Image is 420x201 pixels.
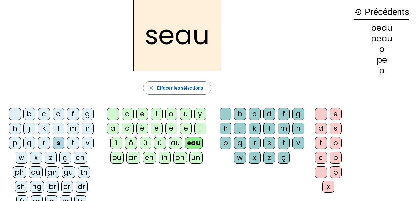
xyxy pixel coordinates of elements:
div: è [136,123,148,134]
div: ê [165,123,177,134]
div: g [292,108,304,120]
div: e [136,108,148,120]
div: an [126,152,140,164]
div: o [165,108,177,120]
div: d [263,108,275,120]
h3: Précédents [354,5,409,20]
div: w [234,152,246,164]
div: l [53,123,64,134]
div: h [9,123,21,134]
div: q [23,137,35,149]
div: d [53,108,64,120]
div: g [82,108,94,120]
div: v [292,137,304,149]
div: à [107,123,119,134]
div: b [330,152,342,164]
div: qu [29,166,43,178]
div: k [38,123,50,134]
div: f [278,108,290,120]
span: Effacer les sélections [157,84,203,92]
div: i [151,108,163,120]
div: n [292,123,304,134]
div: e [330,108,342,120]
div: p [354,67,409,75]
div: c [38,108,50,120]
div: x [30,152,42,164]
div: s [263,137,275,149]
div: dr [76,181,88,193]
div: br [47,181,59,193]
div: th [78,166,90,178]
div: s [330,123,342,134]
div: l [315,166,327,178]
div: p [354,45,409,53]
div: b [23,108,35,120]
div: p [220,137,231,149]
div: x [322,181,334,193]
div: x [249,152,261,164]
div: en [143,152,156,164]
div: u [180,108,192,120]
div: c [315,152,327,164]
div: b [234,108,246,120]
div: t [278,137,290,149]
div: ï [110,137,122,149]
div: f [67,108,79,120]
div: d [315,123,327,134]
div: peau [354,35,409,43]
mat-icon: history [354,8,362,16]
mat-icon: close [148,85,154,91]
div: beau [354,24,409,32]
div: v [82,137,94,149]
div: h [220,123,231,134]
div: j [23,123,35,134]
div: m [278,123,290,134]
div: â [122,123,134,134]
div: î [194,123,206,134]
div: gu [62,166,75,178]
div: t [315,137,327,149]
div: y [194,108,206,120]
div: ç [59,152,71,164]
div: un [189,152,203,164]
div: ph [13,166,26,178]
div: ou [110,152,124,164]
div: j [234,123,246,134]
div: cr [61,181,73,193]
div: on [173,152,187,164]
div: é [151,123,163,134]
div: r [38,137,50,149]
div: û [140,137,151,149]
div: p [330,137,342,149]
div: sh [15,181,27,193]
div: m [67,123,79,134]
div: p [9,137,21,149]
div: ch [74,152,87,164]
div: in [159,152,171,164]
div: gn [45,166,59,178]
div: au [169,137,182,149]
div: w [16,152,27,164]
div: ë [180,123,192,134]
div: ç [278,152,290,164]
div: pe [354,56,409,64]
div: q [234,137,246,149]
div: c [249,108,261,120]
div: k [249,123,261,134]
div: eau [185,137,203,149]
div: p [330,166,342,178]
div: l [263,123,275,134]
div: s [53,137,64,149]
div: ü [154,137,166,149]
div: z [263,152,275,164]
div: z [45,152,57,164]
div: n [82,123,94,134]
div: ng [30,181,44,193]
div: a [122,108,134,120]
div: r [249,137,261,149]
div: ô [125,137,137,149]
div: t [67,137,79,149]
button: Effacer les sélections [143,81,211,95]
